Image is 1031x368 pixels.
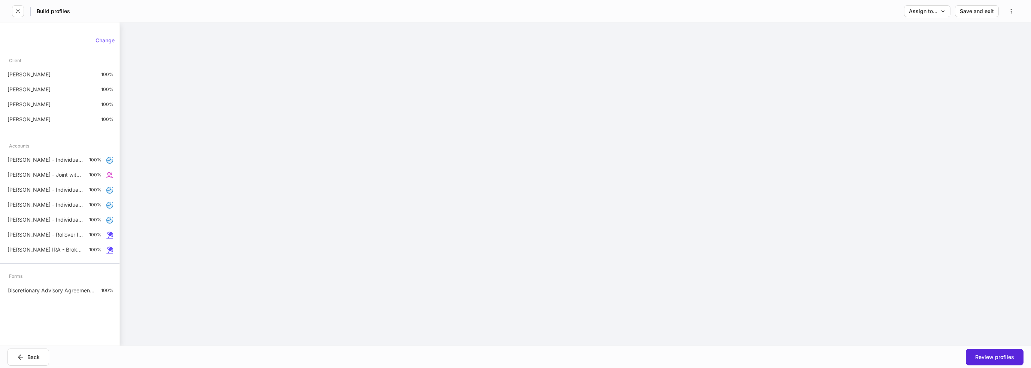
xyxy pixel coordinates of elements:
button: Review profiles [966,349,1024,365]
div: Review profiles [975,355,1014,360]
p: 100% [101,116,114,122]
p: [PERSON_NAME] [7,116,51,123]
button: Assign to... [904,5,950,17]
p: 100% [89,172,102,178]
p: 100% [89,187,102,193]
div: Accounts [9,139,29,152]
p: [PERSON_NAME] - Individual RMA - Brokerage [7,156,83,164]
p: 100% [89,202,102,208]
p: [PERSON_NAME] IRA - Brokerage [7,246,83,253]
p: 100% [101,72,114,77]
p: Discretionary Advisory Agreement: Client Wrap Fee [7,287,95,294]
div: Client [9,54,21,67]
p: 100% [89,232,102,238]
button: Change [91,34,120,46]
p: [PERSON_NAME] - Joint with [PERSON_NAME] [7,171,83,179]
p: 100% [89,217,102,223]
p: [PERSON_NAME] - Rollover IRA - Brokerage [7,231,83,238]
div: Forms [9,270,22,283]
div: Save and exit [960,9,994,14]
p: 100% [89,157,102,163]
p: 100% [101,288,114,294]
button: Save and exit [955,5,999,17]
div: Back [17,353,40,361]
button: Back [7,349,49,366]
p: [PERSON_NAME] - Individual RMA - Brokerage 2 [7,201,83,209]
p: [PERSON_NAME] [7,101,51,108]
p: [PERSON_NAME] [7,86,51,93]
div: Change [96,38,115,43]
p: [PERSON_NAME] - Individual RMA - Brokerage 3 [7,216,83,223]
p: 100% [89,247,102,253]
div: Assign to... [909,9,946,14]
p: 100% [101,86,114,92]
p: 100% [101,101,114,107]
p: [PERSON_NAME] - Individual RMA - Brokerage [7,186,83,194]
h5: Build profiles [37,7,70,15]
p: [PERSON_NAME] [7,71,51,78]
